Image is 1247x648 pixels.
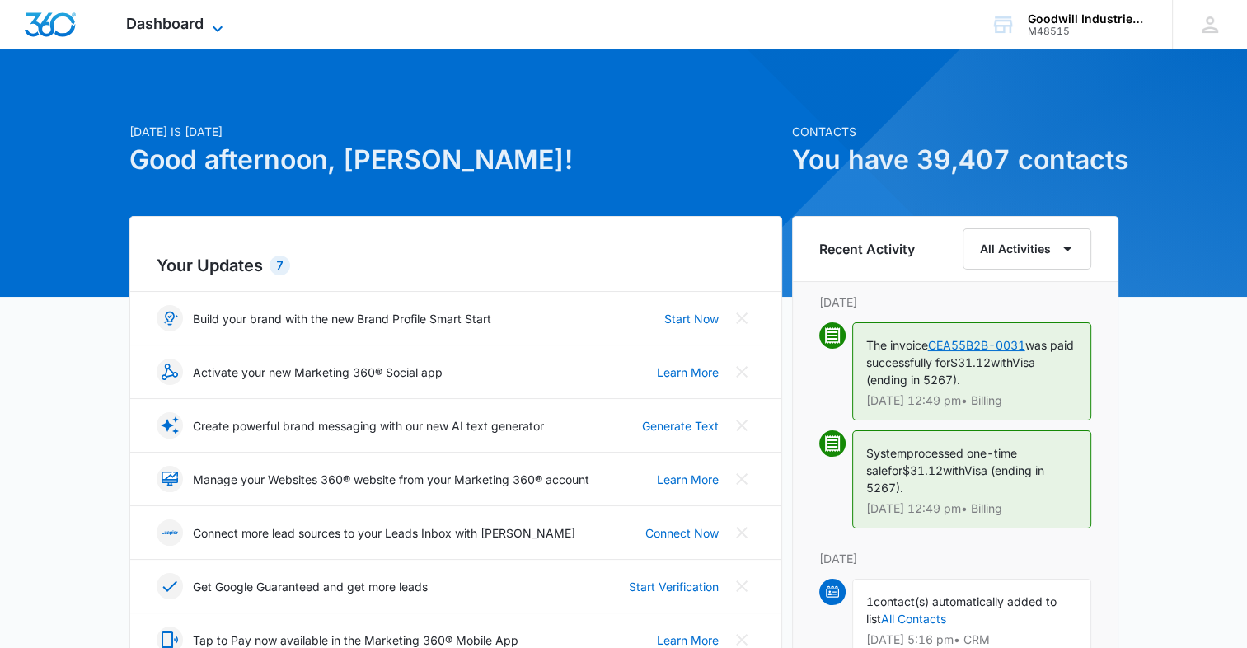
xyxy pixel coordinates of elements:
[270,256,290,275] div: 7
[866,446,1017,477] span: processed one-time sale
[193,471,589,488] p: Manage your Websites 360® website from your Marketing 360® account
[963,228,1091,270] button: All Activities
[902,463,943,477] span: $31.12
[664,310,719,327] a: Start Now
[866,338,928,352] span: The invoice
[819,550,1091,567] p: [DATE]
[1028,26,1148,37] div: account id
[729,305,755,331] button: Close
[645,524,719,542] a: Connect Now
[1028,12,1148,26] div: account name
[729,519,755,546] button: Close
[729,359,755,385] button: Close
[943,463,964,477] span: with
[991,355,1012,369] span: with
[792,123,1118,140] p: Contacts
[866,503,1077,514] p: [DATE] 12:49 pm • Billing
[866,594,1057,626] span: contact(s) automatically added to list
[950,355,991,369] span: $31.12
[193,578,428,595] p: Get Google Guaranteed and get more leads
[657,471,719,488] a: Learn More
[866,446,907,460] span: System
[193,524,575,542] p: Connect more lead sources to your Leads Inbox with [PERSON_NAME]
[729,573,755,599] button: Close
[157,253,755,278] h2: Your Updates
[193,310,491,327] p: Build your brand with the new Brand Profile Smart Start
[866,395,1077,406] p: [DATE] 12:49 pm • Billing
[129,140,782,180] h1: Good afternoon, [PERSON_NAME]!
[819,293,1091,311] p: [DATE]
[193,364,443,381] p: Activate your new Marketing 360® Social app
[193,417,544,434] p: Create powerful brand messaging with our new AI text generator
[657,364,719,381] a: Learn More
[819,239,915,259] h6: Recent Activity
[642,417,719,434] a: Generate Text
[866,634,1077,646] p: [DATE] 5:16 pm • CRM
[792,140,1118,180] h1: You have 39,407 contacts
[928,338,1025,352] a: CEA55B2B-0031
[866,594,874,608] span: 1
[629,578,719,595] a: Start Verification
[129,123,782,140] p: [DATE] is [DATE]
[729,412,755,439] button: Close
[126,15,204,32] span: Dashboard
[881,612,946,626] a: All Contacts
[729,466,755,492] button: Close
[888,463,902,477] span: for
